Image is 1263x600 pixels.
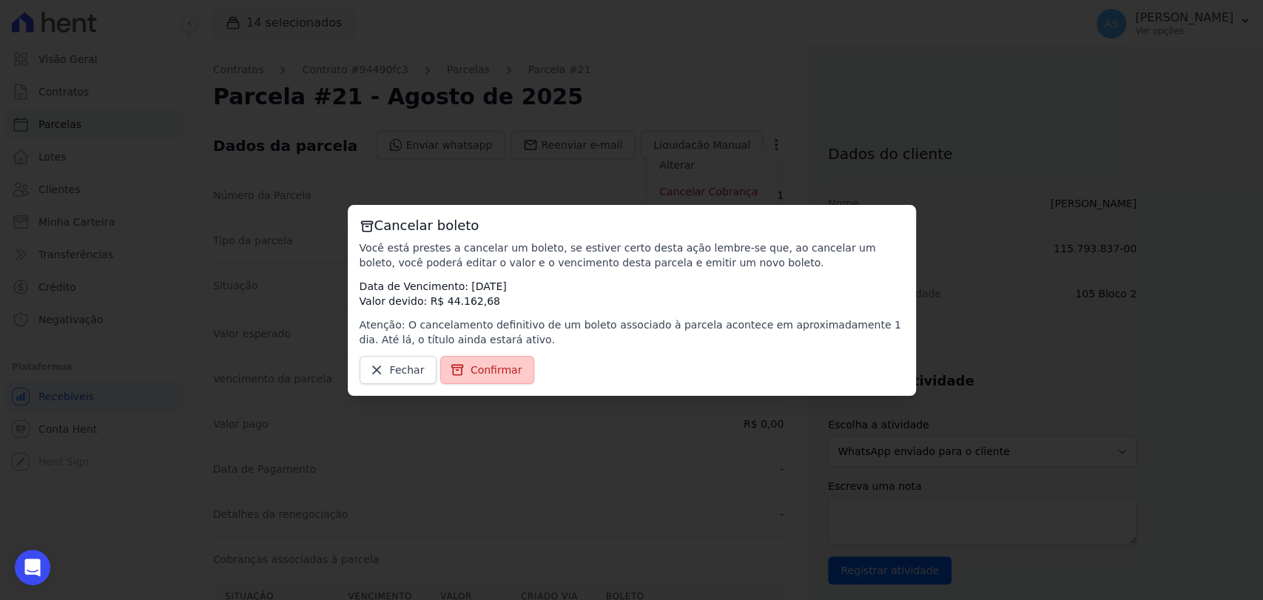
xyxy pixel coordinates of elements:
a: Fechar [360,356,437,384]
span: Fechar [390,363,425,377]
h3: Cancelar boleto [360,217,904,235]
span: Confirmar [471,363,522,377]
p: Você está prestes a cancelar um boleto, se estiver certo desta ação lembre-se que, ao cancelar um... [360,240,904,270]
div: Open Intercom Messenger [15,550,50,585]
p: Data de Vencimento: [DATE] Valor devido: R$ 44.162,68 [360,279,904,309]
a: Confirmar [440,356,535,384]
p: Atenção: O cancelamento definitivo de um boleto associado à parcela acontece em aproximadamente 1... [360,317,904,347]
